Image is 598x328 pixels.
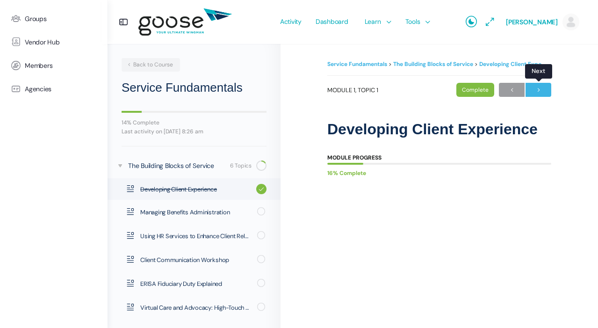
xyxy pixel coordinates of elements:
[140,208,251,217] span: Managing Benefits Administration
[456,83,494,97] div: Complete
[140,303,251,313] span: Virtual Care and Advocacy: High-Touch Strategies for Self-Funded and Fully Insured Clients
[393,60,473,68] a: The Building Blocks of Service
[108,200,281,224] a: Managing Benefits Administration
[25,15,47,23] span: Groups
[499,83,525,97] a: ←Previous
[5,7,103,30] a: Groups
[551,283,598,328] iframe: Chat Widget
[25,38,60,46] span: Vendor Hub
[140,279,251,289] span: ERISA Fiduciary Duty Explained
[5,30,103,54] a: Vendor Hub
[140,255,251,265] span: Client Communication Workshop
[122,79,267,97] h2: Service Fundamentals
[327,60,387,68] a: Service Fundamentals
[140,232,251,241] span: Using HR Services to Enhance Client Relationships
[526,83,551,97] a: Next→
[499,84,525,96] span: ←
[122,129,267,134] div: Last activity on [DATE] 8:26 am
[5,77,103,101] a: Agencies
[327,120,551,138] h1: Developing Client Experience
[128,160,227,171] div: The Building Blocks of Service
[108,178,281,200] a: Developing Client Experience
[126,61,173,68] span: Back to Course
[108,224,281,248] a: Using HR Services to Enhance Client Relationships
[108,248,281,271] a: Client Communication Workshop
[327,87,378,93] span: Module 1, Topic 1
[230,161,252,170] div: 6 Topics
[506,18,558,26] span: [PERSON_NAME]
[108,153,281,178] a: The Building Blocks of Service 6 Topics
[25,62,52,70] span: Members
[327,155,382,160] div: Module Progress
[122,120,267,125] div: 14% Complete
[108,296,281,319] a: Virtual Care and Advocacy: High-Touch Strategies for Self-Funded and Fully Insured Clients
[327,167,542,180] div: 16% Complete
[122,58,180,72] a: Back to Course
[479,60,558,68] a: Developing Client Experience
[140,185,252,194] span: Developing Client Experience
[25,85,51,93] span: Agencies
[108,272,281,295] a: ERISA Fiduciary Duty Explained
[5,54,103,77] a: Members
[526,84,551,96] span: →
